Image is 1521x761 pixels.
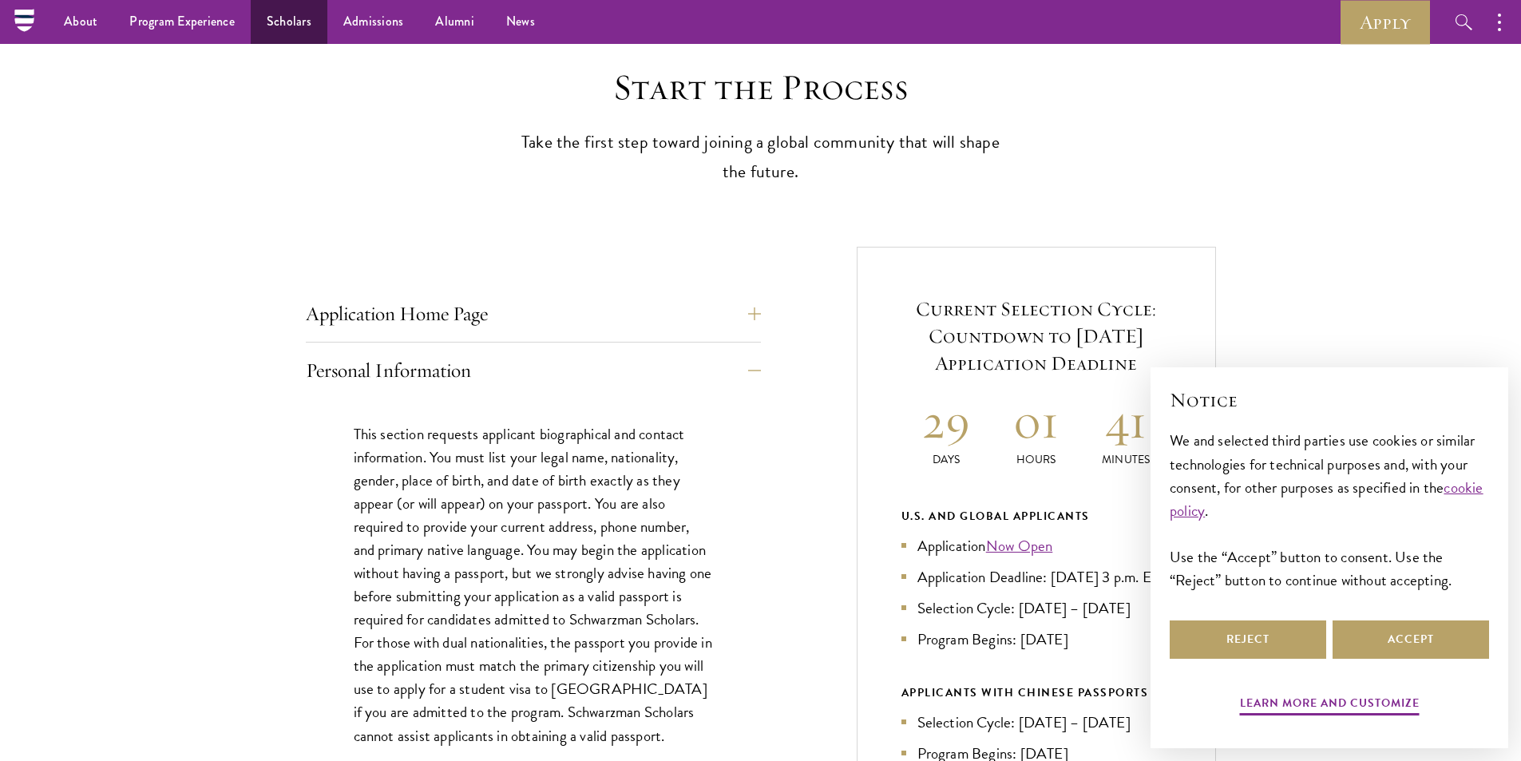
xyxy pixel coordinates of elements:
p: Hours [991,451,1081,468]
li: Application Deadline: [DATE] 3 p.m. EDT [901,565,1171,589]
div: We and selected third parties use cookies or similar technologies for technical purposes and, wit... [1170,429,1489,591]
h2: 29 [901,391,992,451]
a: Now Open [986,534,1053,557]
li: Selection Cycle: [DATE] – [DATE] [901,711,1171,734]
button: Learn more and customize [1240,693,1420,718]
p: Days [901,451,992,468]
button: Reject [1170,620,1326,659]
div: U.S. and Global Applicants [901,506,1171,526]
a: cookie policy [1170,476,1483,522]
h5: Current Selection Cycle: Countdown to [DATE] Application Deadline [901,295,1171,377]
h2: 41 [1081,391,1171,451]
p: Take the first step toward joining a global community that will shape the future. [513,128,1008,187]
h2: 01 [991,391,1081,451]
h2: Start the Process [513,65,1008,110]
button: Accept [1333,620,1489,659]
button: Personal Information [306,351,761,390]
p: Minutes [1081,451,1171,468]
li: Application [901,534,1171,557]
h2: Notice [1170,386,1489,414]
button: Application Home Page [306,295,761,333]
p: This section requests applicant biographical and contact information. You must list your legal na... [354,422,713,747]
div: APPLICANTS WITH CHINESE PASSPORTS [901,683,1171,703]
li: Selection Cycle: [DATE] – [DATE] [901,597,1171,620]
li: Program Begins: [DATE] [901,628,1171,651]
